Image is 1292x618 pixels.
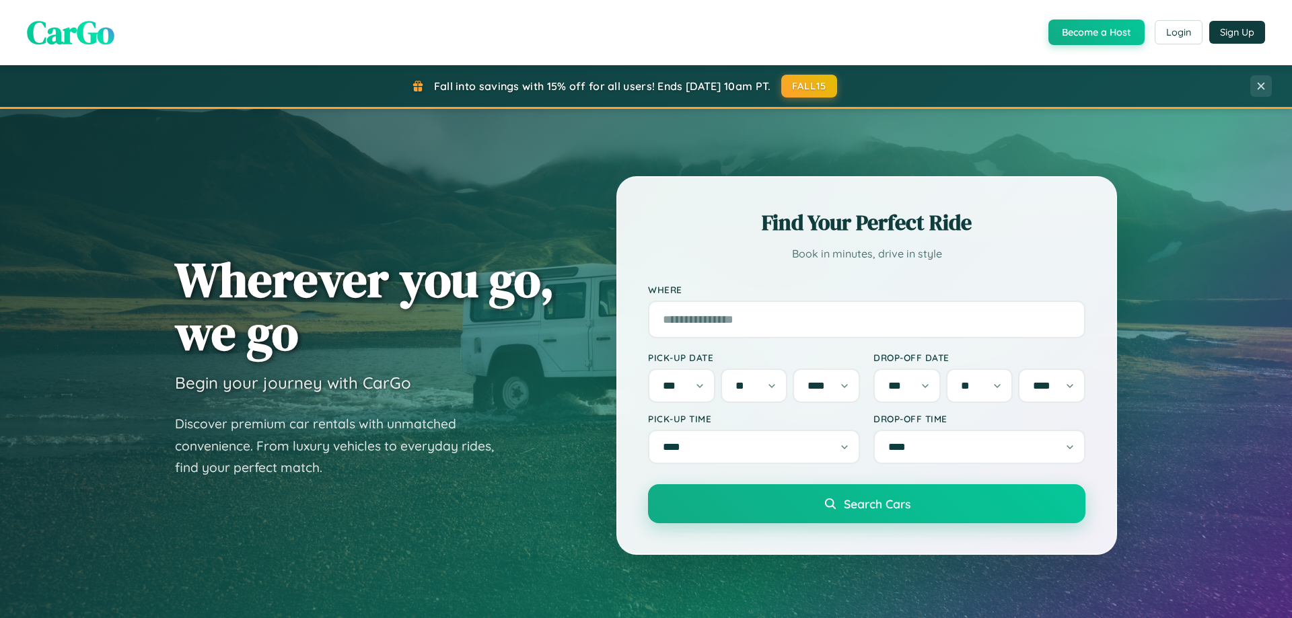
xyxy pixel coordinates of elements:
h2: Find Your Perfect Ride [648,208,1085,237]
span: Search Cars [844,496,910,511]
h1: Wherever you go, we go [175,253,554,359]
button: Login [1155,20,1203,44]
h3: Begin your journey with CarGo [175,373,411,393]
label: Pick-up Time [648,413,860,424]
label: Pick-up Date [648,352,860,363]
span: CarGo [27,10,114,54]
button: FALL15 [781,75,838,98]
p: Discover premium car rentals with unmatched convenience. From luxury vehicles to everyday rides, ... [175,413,511,479]
label: Where [648,284,1085,295]
button: Become a Host [1048,20,1145,45]
label: Drop-off Time [873,413,1085,424]
p: Book in minutes, drive in style [648,244,1085,264]
button: Search Cars [648,484,1085,523]
button: Sign Up [1209,21,1265,44]
label: Drop-off Date [873,352,1085,363]
span: Fall into savings with 15% off for all users! Ends [DATE] 10am PT. [434,79,771,93]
